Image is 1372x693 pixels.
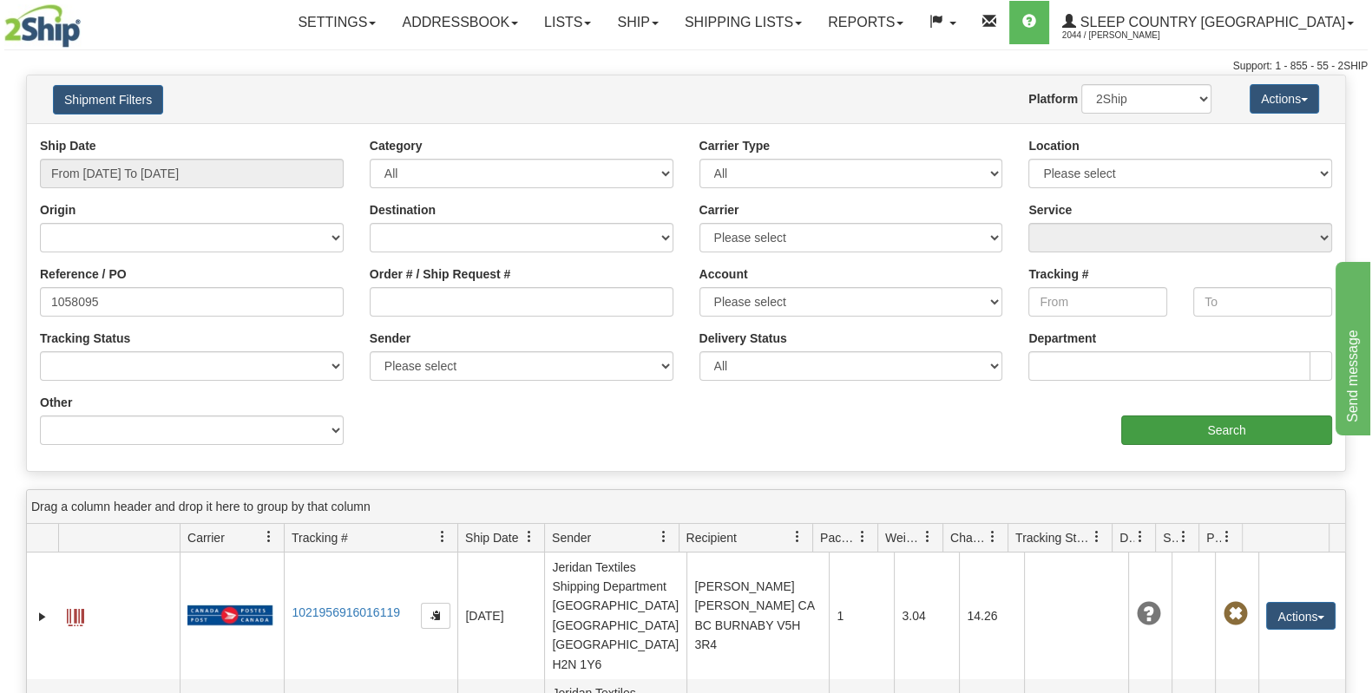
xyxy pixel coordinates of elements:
a: Ship Date filter column settings [515,522,544,552]
img: 20 - Canada Post [187,605,272,626]
button: Copy to clipboard [421,603,450,629]
span: Ship Date [465,529,518,546]
a: Label [67,601,84,629]
a: Sender filter column settings [649,522,679,552]
label: Other [40,394,72,411]
div: Support: 1 - 855 - 55 - 2SHIP [4,59,1368,74]
td: 14.26 [959,552,1024,679]
label: Destination [370,201,436,219]
label: Origin [40,201,75,219]
a: Packages filter column settings [848,522,877,552]
span: Pickup Status [1206,529,1221,546]
a: Charge filter column settings [978,522,1008,552]
a: Delivery Status filter column settings [1126,522,1155,552]
a: Tracking # filter column settings [428,522,457,552]
label: Account [699,265,748,283]
a: Pickup Status filter column settings [1212,522,1242,552]
label: Sender [370,330,410,347]
td: [DATE] [457,552,544,679]
a: Addressbook [389,1,531,44]
label: Category [370,137,423,154]
span: 2044 / [PERSON_NAME] [1062,27,1192,44]
button: Actions [1250,84,1319,114]
a: Tracking Status filter column settings [1082,522,1112,552]
a: Settings [285,1,389,44]
span: Weight [885,529,922,546]
label: Platform [1028,90,1078,108]
td: Jeridan Textiles Shipping Department [GEOGRAPHIC_DATA] [GEOGRAPHIC_DATA] [GEOGRAPHIC_DATA] H2N 1Y6 [544,552,686,679]
input: To [1193,287,1332,317]
a: Shipping lists [672,1,815,44]
a: Ship [604,1,671,44]
span: Sender [552,529,591,546]
a: Lists [531,1,604,44]
span: Packages [820,529,857,546]
a: Expand [34,608,51,625]
span: Tracking Status [1015,529,1091,546]
label: Location [1028,137,1079,154]
span: Unknown [1136,602,1160,626]
a: Recipient filter column settings [783,522,812,552]
td: 3.04 [894,552,959,679]
label: Service [1028,201,1072,219]
a: Carrier filter column settings [254,522,284,552]
input: Search [1121,415,1332,445]
button: Shipment Filters [53,85,163,114]
label: Tracking Status [40,330,130,347]
label: Department [1028,330,1096,347]
a: Reports [815,1,916,44]
label: Reference / PO [40,265,127,283]
label: Carrier [699,201,739,219]
div: grid grouping header [27,490,1345,524]
a: Sleep Country [GEOGRAPHIC_DATA] 2044 / [PERSON_NAME] [1049,1,1367,44]
td: 1 [829,552,894,679]
span: Tracking # [292,529,348,546]
iframe: chat widget [1332,258,1370,435]
span: Delivery Status [1119,529,1134,546]
a: 1021956916016119 [292,605,400,619]
label: Carrier Type [699,137,770,154]
button: Actions [1266,602,1336,630]
span: Carrier [187,529,225,546]
span: Pickup Not Assigned [1223,602,1247,626]
td: [PERSON_NAME] [PERSON_NAME] CA BC BURNABY V5H 3R4 [686,552,829,679]
span: Sleep Country [GEOGRAPHIC_DATA] [1076,15,1345,29]
label: Tracking # [1028,265,1088,283]
label: Delivery Status [699,330,787,347]
span: Charge [950,529,987,546]
span: Recipient [686,529,737,546]
div: Send message [13,10,161,31]
a: Weight filter column settings [913,522,942,552]
a: Shipment Issues filter column settings [1169,522,1198,552]
label: Ship Date [40,137,96,154]
input: From [1028,287,1167,317]
img: logo2044.jpg [4,4,81,48]
span: Shipment Issues [1163,529,1178,546]
label: Order # / Ship Request # [370,265,511,283]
